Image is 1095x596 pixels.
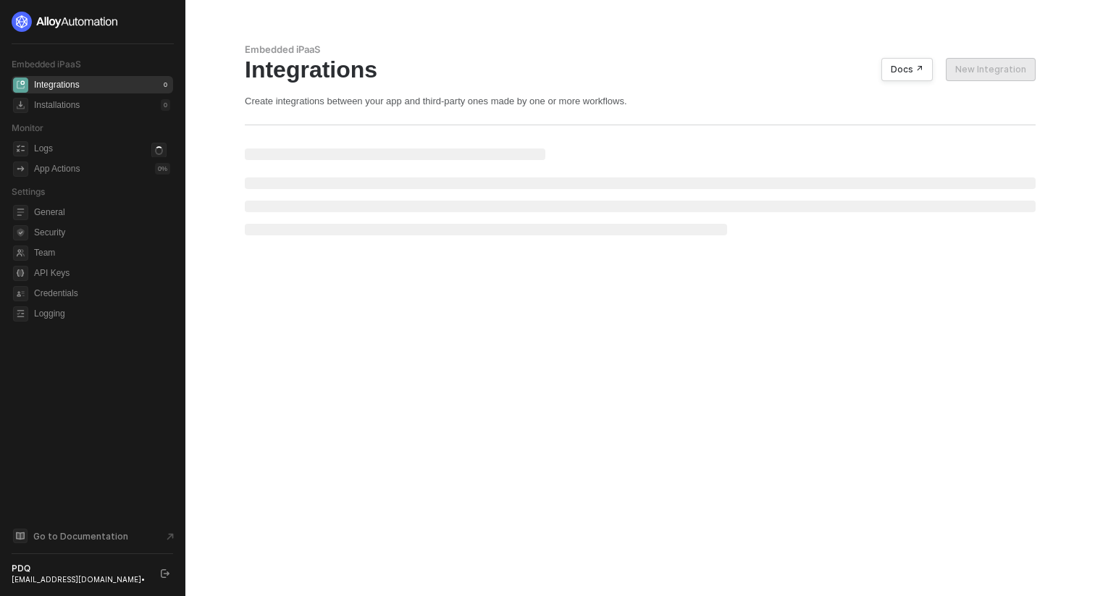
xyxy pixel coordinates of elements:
[34,203,170,221] span: General
[13,266,28,281] span: api-key
[12,59,81,70] span: Embedded iPaaS
[163,529,177,544] span: document-arrow
[245,56,1036,83] div: Integrations
[161,79,170,91] div: 0
[161,569,169,578] span: logout
[12,574,148,584] div: [EMAIL_ADDRESS][DOMAIN_NAME] •
[155,163,170,175] div: 0 %
[161,99,170,111] div: 0
[34,143,53,155] div: Logs
[34,224,170,241] span: Security
[245,95,1036,107] div: Create integrations between your app and third-party ones made by one or more workflows.
[34,264,170,282] span: API Keys
[13,529,28,543] span: documentation
[12,527,174,545] a: Knowledge Base
[34,79,80,91] div: Integrations
[13,77,28,93] span: integrations
[891,64,923,75] div: Docs ↗
[13,245,28,261] span: team
[245,43,1036,56] div: Embedded iPaaS
[33,530,128,542] span: Go to Documentation
[12,12,119,32] img: logo
[13,161,28,177] span: icon-app-actions
[151,143,167,158] span: icon-loader
[34,99,80,112] div: Installations
[13,286,28,301] span: credentials
[12,12,173,32] a: logo
[12,122,43,133] span: Monitor
[12,186,45,197] span: Settings
[13,306,28,322] span: logging
[946,58,1036,81] button: New Integration
[13,225,28,240] span: security
[12,563,148,574] div: PDQ
[34,305,170,322] span: Logging
[34,163,80,175] div: App Actions
[34,285,170,302] span: Credentials
[13,205,28,220] span: general
[881,58,933,81] button: Docs ↗
[34,244,170,261] span: Team
[13,98,28,113] span: installations
[13,141,28,156] span: icon-logs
